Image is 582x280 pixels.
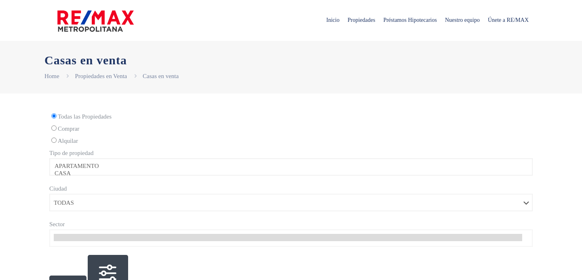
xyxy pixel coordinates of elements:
option: CASA [54,170,522,177]
label: Comprar [49,124,533,134]
span: Sector [49,221,65,227]
input: Todas las Propiedades [51,113,57,119]
img: remax-metropolitana-logo [57,9,134,33]
label: Alquilar [49,136,533,146]
a: Casas en venta [143,73,179,79]
input: Comprar [51,125,57,131]
span: Nuestro equipo [441,8,484,32]
input: Alquilar [51,138,57,143]
a: Propiedades en Venta [75,73,127,79]
span: Tipo de propiedad [49,150,93,156]
span: Únete a RE/MAX [484,8,533,32]
span: Préstamos Hipotecarios [379,8,441,32]
span: Inicio [322,8,344,32]
span: Propiedades [344,8,379,32]
a: Home [44,73,59,79]
label: Todas las Propiedades [49,112,533,122]
h1: Casas en venta [44,53,538,67]
option: APARTAMENTO [54,163,522,170]
span: Ciudad [49,185,67,192]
